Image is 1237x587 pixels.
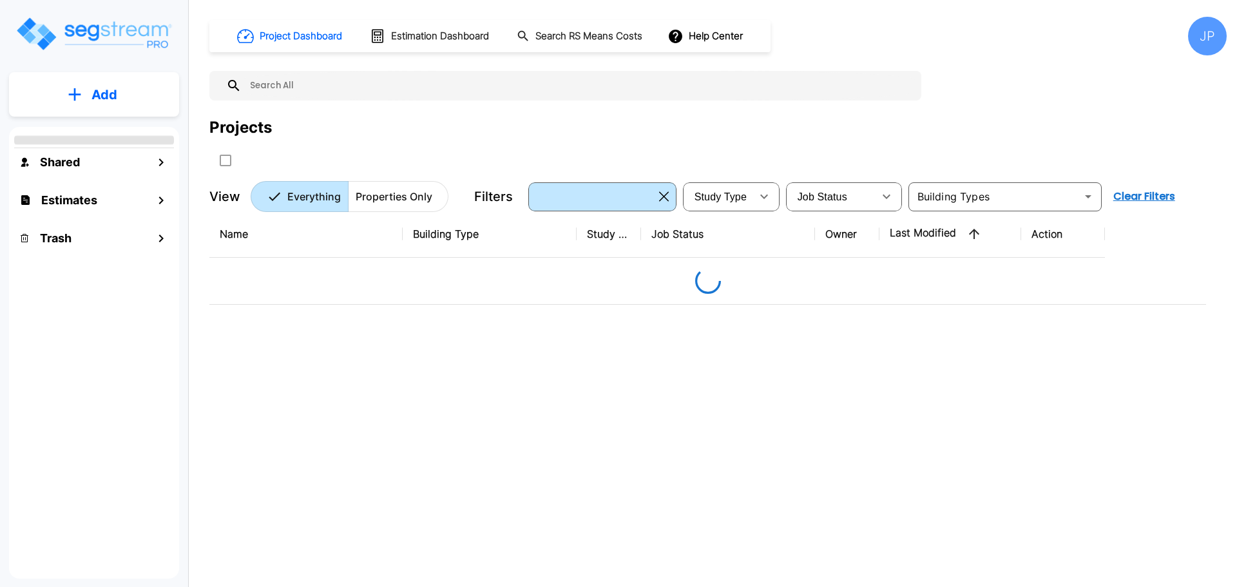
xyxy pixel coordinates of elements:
[242,71,915,101] input: Search All
[789,178,874,215] div: Select
[1108,184,1180,209] button: Clear Filters
[251,181,448,212] div: Platform
[535,29,642,44] h1: Search RS Means Costs
[287,189,341,204] p: Everything
[912,188,1077,206] input: Building Types
[1021,211,1105,258] th: Action
[531,178,654,215] div: Select
[40,229,72,247] h1: Trash
[474,187,513,206] p: Filters
[391,29,489,44] h1: Estimation Dashboard
[209,116,272,139] div: Projects
[356,189,432,204] p: Properties Only
[577,211,641,258] th: Study Type
[251,181,349,212] button: Everything
[686,178,751,215] div: Select
[91,85,117,104] p: Add
[512,24,649,49] button: Search RS Means Costs
[209,211,403,258] th: Name
[209,187,240,206] p: View
[365,23,496,50] button: Estimation Dashboard
[41,191,97,209] h1: Estimates
[40,153,80,171] h1: Shared
[879,211,1021,258] th: Last Modified
[815,211,879,258] th: Owner
[641,211,815,258] th: Job Status
[798,191,847,202] span: Job Status
[695,191,747,202] span: Study Type
[9,76,179,113] button: Add
[1079,188,1097,206] button: Open
[213,148,238,173] button: SelectAll
[232,22,349,50] button: Project Dashboard
[260,29,342,44] h1: Project Dashboard
[15,15,173,52] img: Logo
[348,181,448,212] button: Properties Only
[665,24,748,48] button: Help Center
[403,211,577,258] th: Building Type
[1188,17,1227,55] div: JP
